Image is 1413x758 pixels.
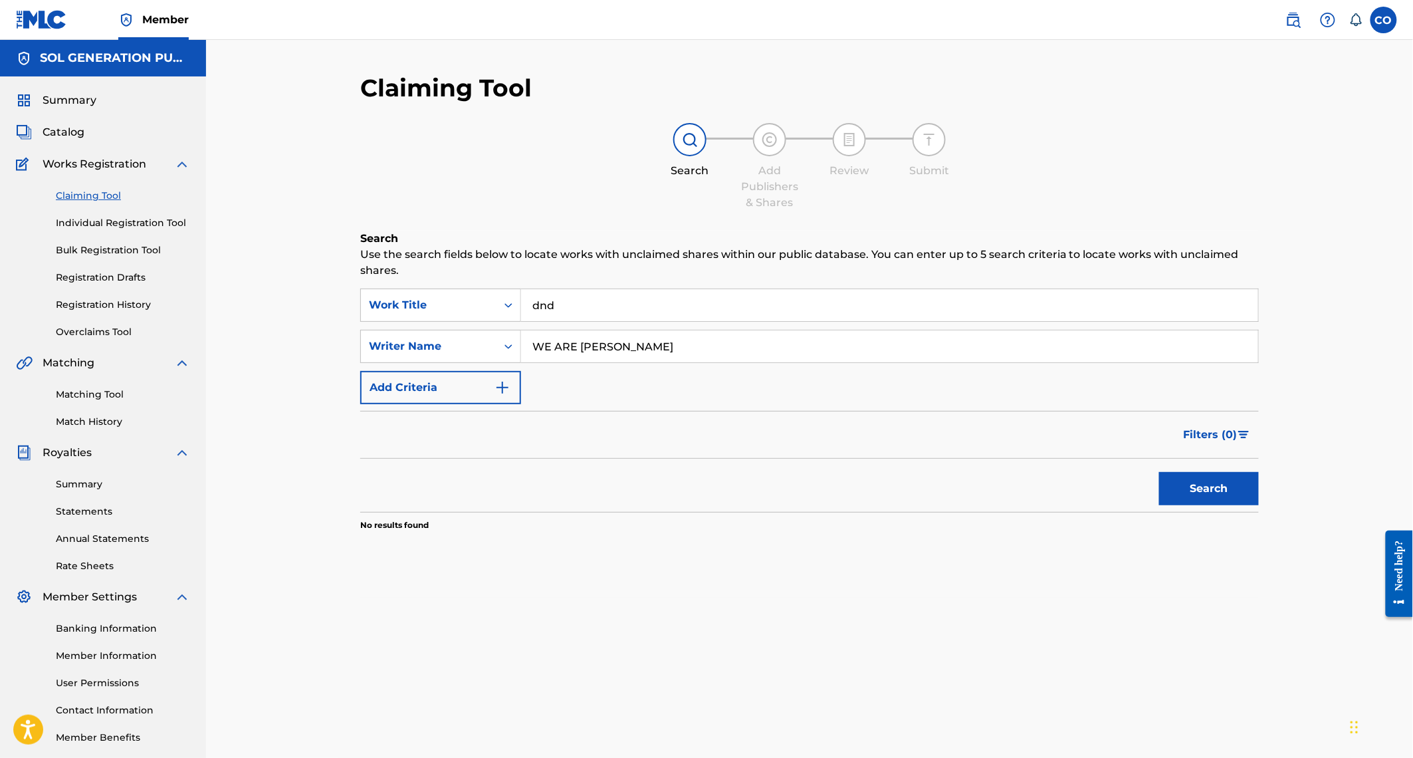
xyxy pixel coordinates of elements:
[1320,12,1336,28] img: help
[16,124,32,140] img: Catalog
[56,189,190,203] a: Claiming Tool
[43,589,137,605] span: Member Settings
[56,388,190,402] a: Matching Tool
[369,297,489,313] div: Work Title
[682,132,698,148] img: step indicator icon for Search
[56,298,190,312] a: Registration History
[43,156,146,172] span: Works Registration
[56,477,190,491] a: Summary
[40,51,190,66] h5: SOL GENERATION PUBLISHING LIMITED
[16,124,84,140] a: CatalogCatalog
[56,559,190,573] a: Rate Sheets
[174,445,190,461] img: expand
[56,676,190,690] a: User Permissions
[736,163,803,211] div: Add Publishers & Shares
[360,247,1259,279] p: Use the search fields below to locate works with unclaimed shares within our public database. You...
[1280,7,1307,33] a: Public Search
[118,12,134,28] img: Top Rightsholder
[56,731,190,745] a: Member Benefits
[56,622,190,636] a: Banking Information
[56,532,190,546] a: Annual Statements
[174,589,190,605] img: expand
[1184,427,1238,443] span: Filters ( 0 )
[369,338,489,354] div: Writer Name
[56,505,190,519] a: Statements
[16,92,32,108] img: Summary
[174,355,190,371] img: expand
[896,163,962,179] div: Submit
[43,92,96,108] span: Summary
[360,289,1259,512] form: Search Form
[43,355,94,371] span: Matching
[360,371,521,404] button: Add Criteria
[657,163,723,179] div: Search
[56,216,190,230] a: Individual Registration Tool
[16,156,33,172] img: Works Registration
[16,10,67,29] img: MLC Logo
[16,51,32,66] img: Accounts
[1347,694,1413,758] iframe: Chat Widget
[56,325,190,339] a: Overclaims Tool
[360,519,429,531] p: No results found
[16,445,32,461] img: Royalties
[1370,7,1397,33] div: User Menu
[762,132,778,148] img: step indicator icon for Add Publishers & Shares
[494,380,510,396] img: 9d2ae6d4665cec9f34b9.svg
[841,132,857,148] img: step indicator icon for Review
[1376,521,1413,628] iframe: Resource Center
[1349,13,1362,27] div: Notifications
[56,271,190,285] a: Registration Drafts
[16,589,32,605] img: Member Settings
[360,73,532,103] h2: Claiming Tool
[43,124,84,140] span: Catalog
[1285,12,1301,28] img: search
[1159,472,1259,505] button: Search
[142,12,189,27] span: Member
[56,703,190,717] a: Contact Information
[1176,418,1259,451] button: Filters (0)
[56,415,190,429] a: Match History
[43,445,92,461] span: Royalties
[921,132,937,148] img: step indicator icon for Submit
[1315,7,1341,33] div: Help
[16,355,33,371] img: Matching
[1238,431,1250,439] img: filter
[816,163,883,179] div: Review
[360,231,1259,247] h6: Search
[16,92,96,108] a: SummarySummary
[1351,707,1359,747] div: Drag
[174,156,190,172] img: expand
[56,649,190,663] a: Member Information
[56,243,190,257] a: Bulk Registration Tool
